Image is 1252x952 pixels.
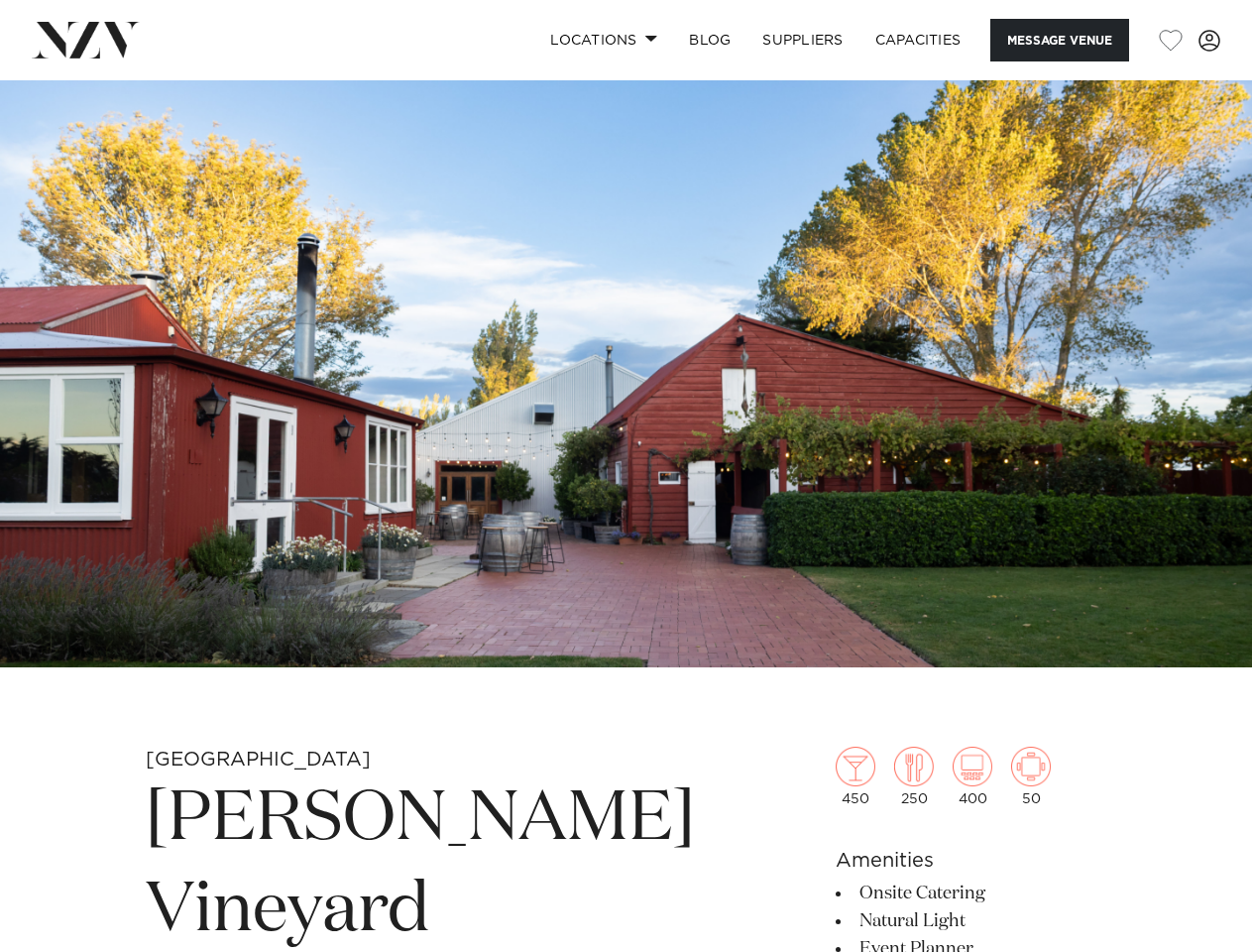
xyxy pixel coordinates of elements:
[990,19,1129,61] button: Message Venue
[894,747,934,786] img: dining.png
[836,907,1106,935] li: Natural Light
[953,747,992,786] img: theatre.png
[673,19,746,61] a: BLOG
[836,880,1106,907] li: Onsite Catering
[836,846,1106,876] h6: Amenities
[859,19,977,61] a: Capacities
[146,750,371,770] small: [GEOGRAPHIC_DATA]
[836,747,875,806] div: 450
[1011,747,1051,806] div: 50
[746,19,858,61] a: SUPPLIERS
[836,747,875,786] img: cocktail.png
[32,22,140,58] img: nzv-logo.png
[1011,747,1051,786] img: meeting.png
[894,747,934,806] div: 250
[534,19,673,61] a: Locations
[953,747,992,806] div: 400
